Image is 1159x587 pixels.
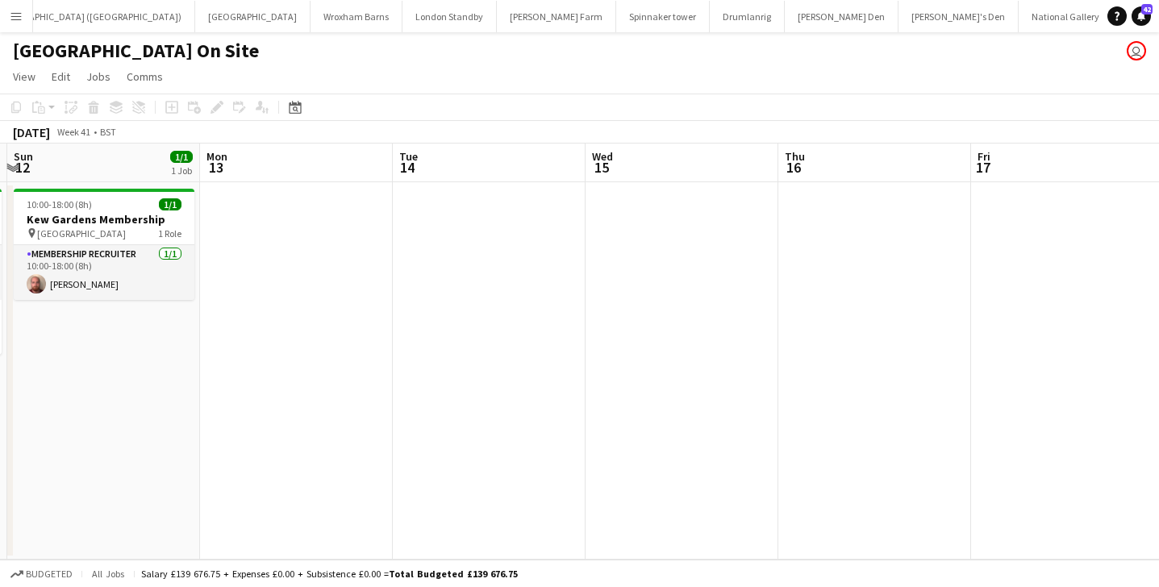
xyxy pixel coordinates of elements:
span: Total Budgeted £139 676.75 [389,568,518,580]
div: 1 Job [171,164,192,177]
span: 1/1 [170,151,193,163]
span: Mon [206,149,227,164]
div: [DATE] [13,124,50,140]
app-user-avatar: Gus Gordon [1127,41,1146,60]
span: 13 [204,158,227,177]
span: Tue [399,149,418,164]
span: Comms [127,69,163,84]
span: 1 Role [158,227,181,239]
a: Jobs [80,66,117,87]
span: 14 [397,158,418,177]
button: Spinnaker tower [616,1,710,32]
span: Jobs [86,69,110,84]
button: [PERSON_NAME] Farm [497,1,616,32]
a: Comms [120,66,169,87]
app-card-role: Membership Recruiter1/110:00-18:00 (8h)[PERSON_NAME] [14,245,194,300]
button: [GEOGRAPHIC_DATA] [195,1,311,32]
span: Budgeted [26,568,73,580]
span: Fri [978,149,990,164]
a: View [6,66,42,87]
button: [PERSON_NAME]'s Den [898,1,1019,32]
span: All jobs [89,568,127,580]
span: 42 [1141,4,1153,15]
div: Salary £139 676.75 + Expenses £0.00 + Subsistence £0.00 = [141,568,518,580]
span: Thu [785,149,805,164]
span: 17 [975,158,990,177]
h1: [GEOGRAPHIC_DATA] On Site [13,39,259,63]
h3: Kew Gardens Membership [14,212,194,227]
span: 15 [590,158,613,177]
span: 12 [11,158,33,177]
span: Week 41 [53,126,94,138]
span: 10:00-18:00 (8h) [27,198,92,210]
span: View [13,69,35,84]
button: Budgeted [8,565,75,583]
button: National Gallery (NG) [1019,1,1134,32]
span: 1/1 [159,198,181,210]
button: Drumlanrig [710,1,785,32]
a: 42 [1132,6,1151,26]
button: [PERSON_NAME] Den [785,1,898,32]
button: London Standby [402,1,497,32]
app-job-card: 10:00-18:00 (8h)1/1Kew Gardens Membership [GEOGRAPHIC_DATA]1 RoleMembership Recruiter1/110:00-18:... [14,189,194,300]
div: BST [100,126,116,138]
a: Edit [45,66,77,87]
span: 16 [782,158,805,177]
button: Wroxham Barns [311,1,402,32]
span: Edit [52,69,70,84]
span: [GEOGRAPHIC_DATA] [37,227,126,239]
span: Wed [592,149,613,164]
span: Sun [14,149,33,164]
